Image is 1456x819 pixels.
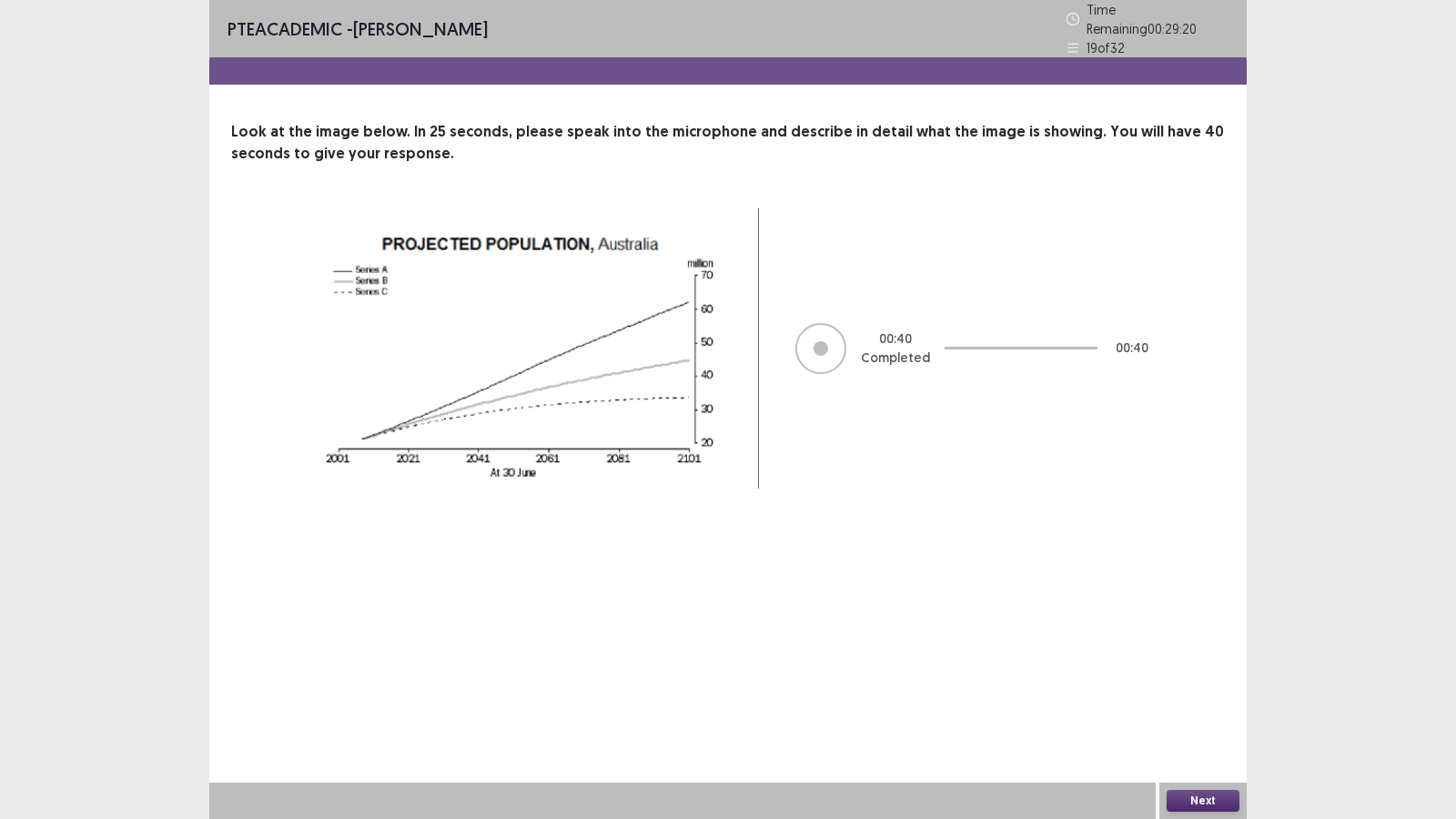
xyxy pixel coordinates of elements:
[304,208,759,489] img: image-description
[861,349,930,368] p: Completed
[1116,339,1148,358] p: 00 : 40
[1167,790,1239,812] button: Next
[879,329,912,349] p: 00 : 40
[1087,38,1125,57] p: 19 of 32
[231,121,1225,165] p: Look at the image below. In 25 seconds, please speak into the microphone and describe in detail w...
[227,15,488,43] p: - [PERSON_NAME]
[227,17,342,40] span: PTE academic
